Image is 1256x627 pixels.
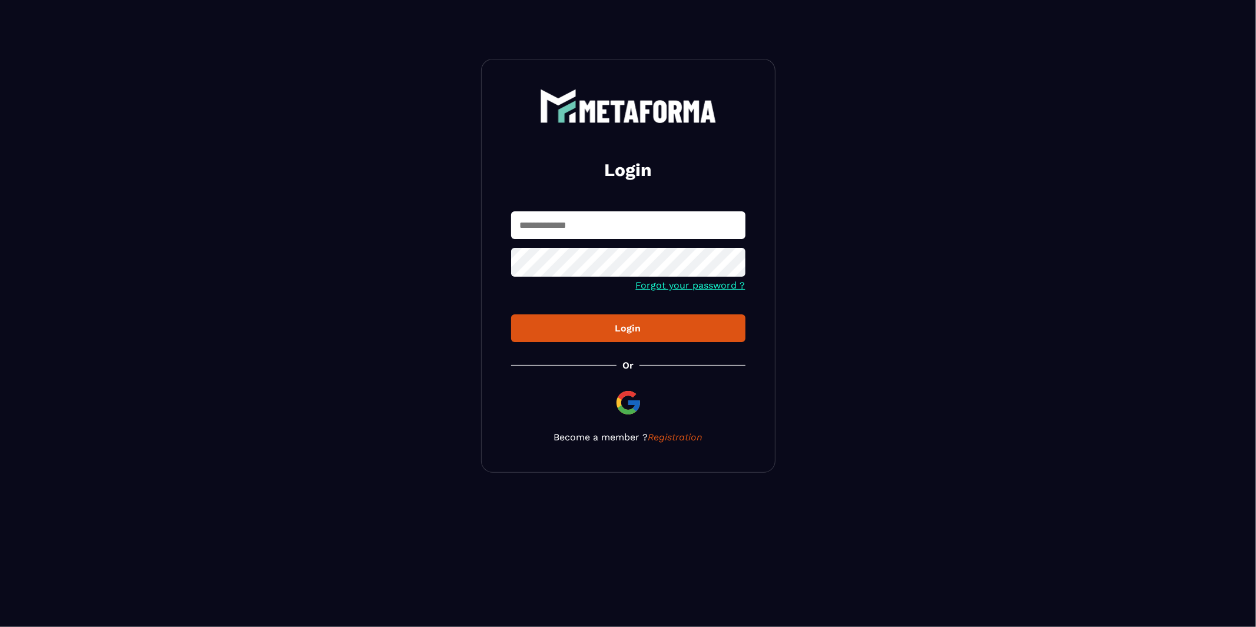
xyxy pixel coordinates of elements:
img: logo [540,89,717,123]
a: logo [511,89,745,123]
div: Login [521,323,736,334]
p: Become a member ? [511,432,745,443]
h2: Login [525,158,731,182]
img: google [614,389,642,417]
p: Or [622,360,634,371]
a: Registration [648,432,702,443]
a: Forgot your password ? [636,280,745,291]
button: Login [511,314,745,342]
